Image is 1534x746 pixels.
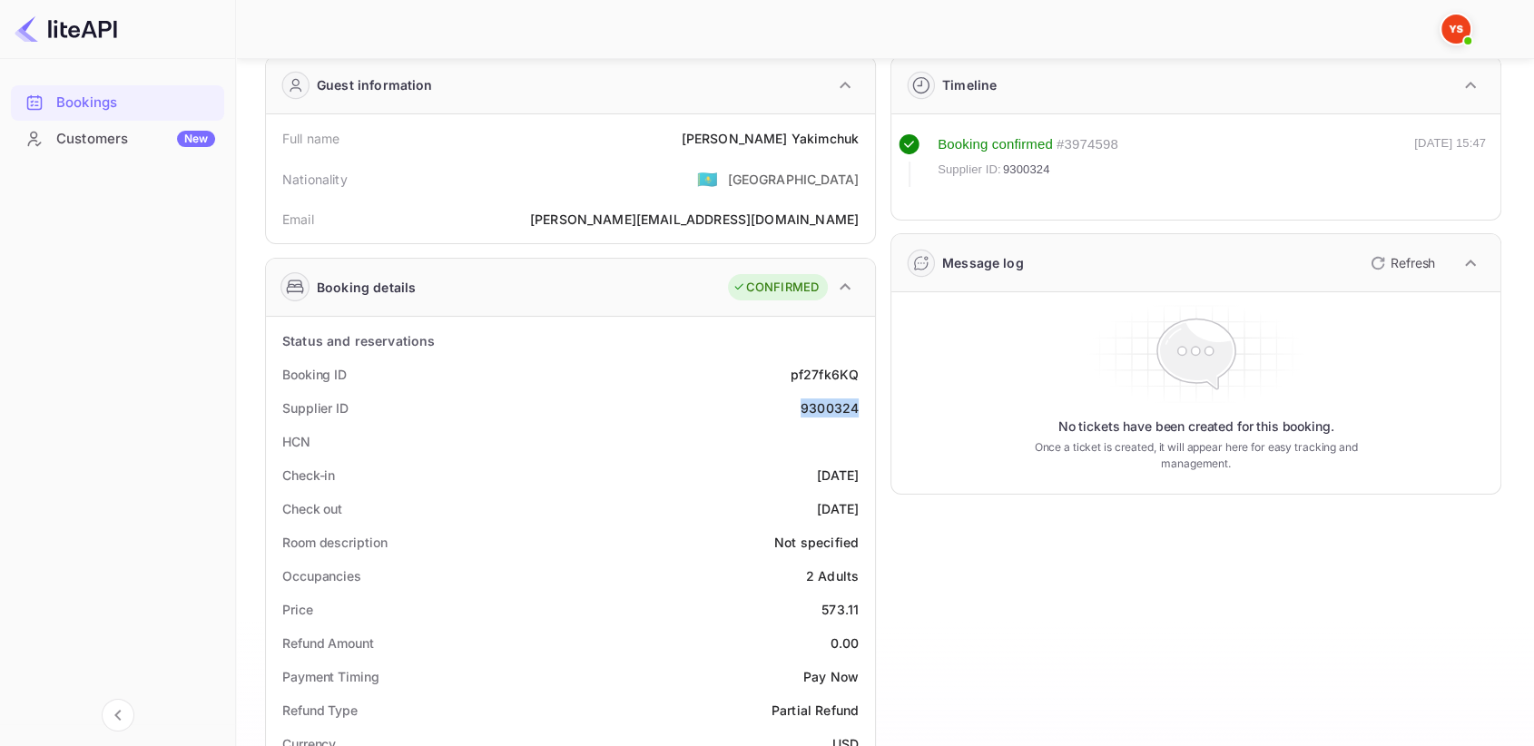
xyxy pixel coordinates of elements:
div: Timeline [942,75,997,94]
div: 9300324 [801,398,859,417]
div: Check-in [282,466,335,485]
div: pf27fk6KQ [791,365,859,384]
div: Status and reservations [282,331,435,350]
div: Refund Type [282,701,358,720]
div: Customers [56,129,215,150]
div: Refund Amount [282,633,374,653]
button: Collapse navigation [102,699,134,731]
span: United States [697,162,718,195]
div: Booking confirmed [938,134,1053,155]
div: [PERSON_NAME] Yakimchuk [682,129,859,148]
div: 573.11 [821,600,859,619]
div: Partial Refund [772,701,859,720]
div: Email [282,210,314,229]
div: # 3974598 [1057,134,1118,155]
div: CustomersNew [11,122,224,157]
div: Room description [282,533,387,552]
div: [DATE] [817,466,859,485]
a: CustomersNew [11,122,224,155]
p: Refresh [1391,253,1435,272]
div: [PERSON_NAME][EMAIL_ADDRESS][DOMAIN_NAME] [530,210,859,229]
p: No tickets have been created for this booking. [1058,417,1334,436]
button: Refresh [1360,249,1442,278]
div: 0.00 [830,633,859,653]
div: Payment Timing [282,667,379,686]
div: 2 Adults [806,566,859,585]
div: Guest information [317,75,433,94]
div: Bookings [11,85,224,121]
a: Bookings [11,85,224,119]
span: Supplier ID: [938,161,1001,179]
div: [GEOGRAPHIC_DATA] [727,170,859,189]
span: 9300324 [1003,161,1050,179]
div: Bookings [56,93,215,113]
div: Supplier ID [282,398,349,417]
div: [DATE] 15:47 [1414,134,1486,187]
div: Price [282,600,313,619]
div: [DATE] [817,499,859,518]
div: New [177,131,215,147]
img: Yandex Support [1441,15,1470,44]
div: Not specified [774,533,859,552]
div: HCN [282,432,310,451]
div: Full name [282,129,339,148]
div: Message log [942,253,1024,272]
img: LiteAPI logo [15,15,117,44]
p: Once a ticket is created, it will appear here for easy tracking and management. [1032,439,1359,472]
div: Check out [282,499,342,518]
div: Pay Now [803,667,859,686]
div: CONFIRMED [733,279,819,297]
div: Booking ID [282,365,347,384]
div: Nationality [282,170,348,189]
div: Occupancies [282,566,361,585]
div: Booking details [317,278,416,297]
